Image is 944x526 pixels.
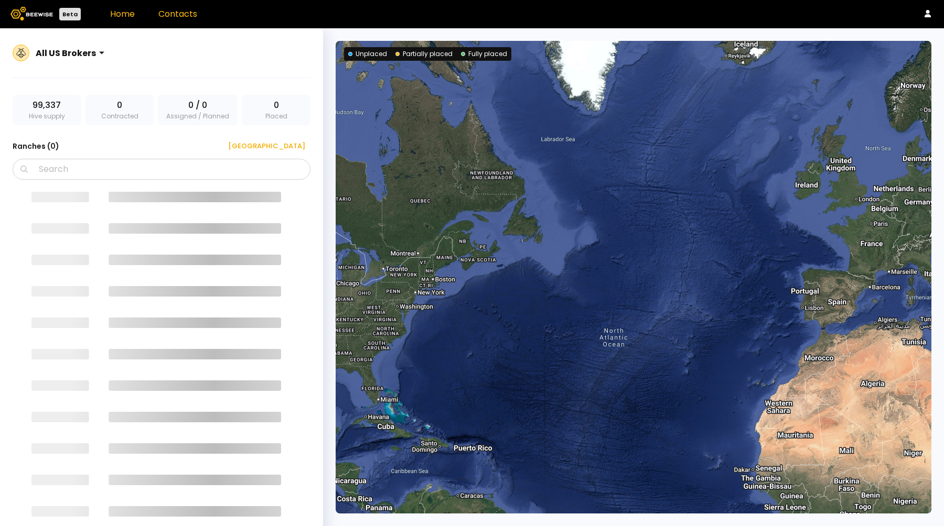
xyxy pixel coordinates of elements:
div: Hive supply [13,95,81,125]
span: 99,337 [33,99,61,112]
h3: Ranches ( 0 ) [13,139,59,154]
div: Partially placed [395,49,453,59]
span: 0 [274,99,279,112]
div: Unplaced [348,49,387,59]
div: Contracted [85,95,154,125]
span: 0 [117,99,122,112]
div: Placed [242,95,310,125]
button: [GEOGRAPHIC_DATA] [216,138,310,155]
a: Contacts [158,8,197,20]
div: All US Brokers [36,47,96,60]
div: [GEOGRAPHIC_DATA] [221,141,305,151]
a: Home [110,8,135,20]
div: Fully placed [461,49,507,59]
div: Beta [59,8,81,20]
span: 0 / 0 [188,99,207,112]
img: Beewise logo [10,7,53,20]
div: Assigned / Planned [158,95,238,125]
